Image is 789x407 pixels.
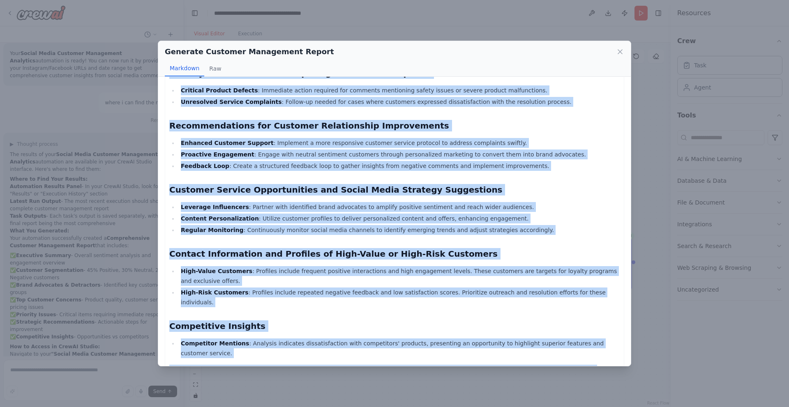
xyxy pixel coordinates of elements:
strong: Leverage Influencers [181,204,249,210]
h2: Competitive Insights [169,320,620,332]
h2: Generate Customer Management Report [165,46,334,57]
strong: High-Risk Customers [181,289,249,296]
li: : Profiles include repeated negative feedback and low satisfaction scores. Prioritize outreach an... [178,287,620,307]
h2: Recommendations for Customer Relationship Improvements [169,120,620,131]
strong: Regular Monitoring [181,227,244,233]
h2: Customer Service Opportunities and Social Media Strategy Suggestions [169,184,620,195]
li: : Profiles include frequent positive interactions and high engagement levels. These customers are... [178,266,620,286]
strong: Enhanced Customer Support [181,140,274,146]
li: : Engage with neutral sentiment customers through personalized marketing to convert them into bra... [178,149,620,159]
strong: Feedback Loop [181,163,229,169]
li: : Immediate action required for comments mentioning safety issues or severe product malfunctions. [178,85,620,95]
button: Raw [204,61,226,76]
strong: Proactive Engagement [181,151,254,158]
strong: Competitor Mentions [181,340,249,347]
li: : Partner with identified brand advocates to amplify positive sentiment and reach wider audiences. [178,202,620,212]
li: : Analysis indicates dissatisfaction with competitors' products, presenting an opportunity to hig... [178,338,620,358]
li: : Utilize customer profiles to deliver personalized content and offers, enhancing engagement. [178,214,620,223]
strong: Content Personalization [181,215,259,222]
button: Markdown [165,61,204,76]
li: : Implement a more responsive customer service protocol to address complaints swiftly. [178,138,620,148]
h2: Contact Information and Profiles of High-Value or High-Risk Customers [169,248,620,260]
li: : Continuously monitor social media channels to identify emerging trends and adjust strategies ac... [178,225,620,235]
strong: High-Value Customers [181,268,252,274]
li: : Create a structured feedback loop to gather insights from negative comments and implement impro... [178,161,620,171]
strong: Unresolved Service Complaints [181,99,282,105]
p: This comprehensive report provides a foundation for strategic decision-making to enhance customer... [169,365,620,394]
li: : Follow-up needed for cases where customers expressed dissatisfaction with the resolution process. [178,97,620,107]
strong: Critical Product Defects [181,87,258,94]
